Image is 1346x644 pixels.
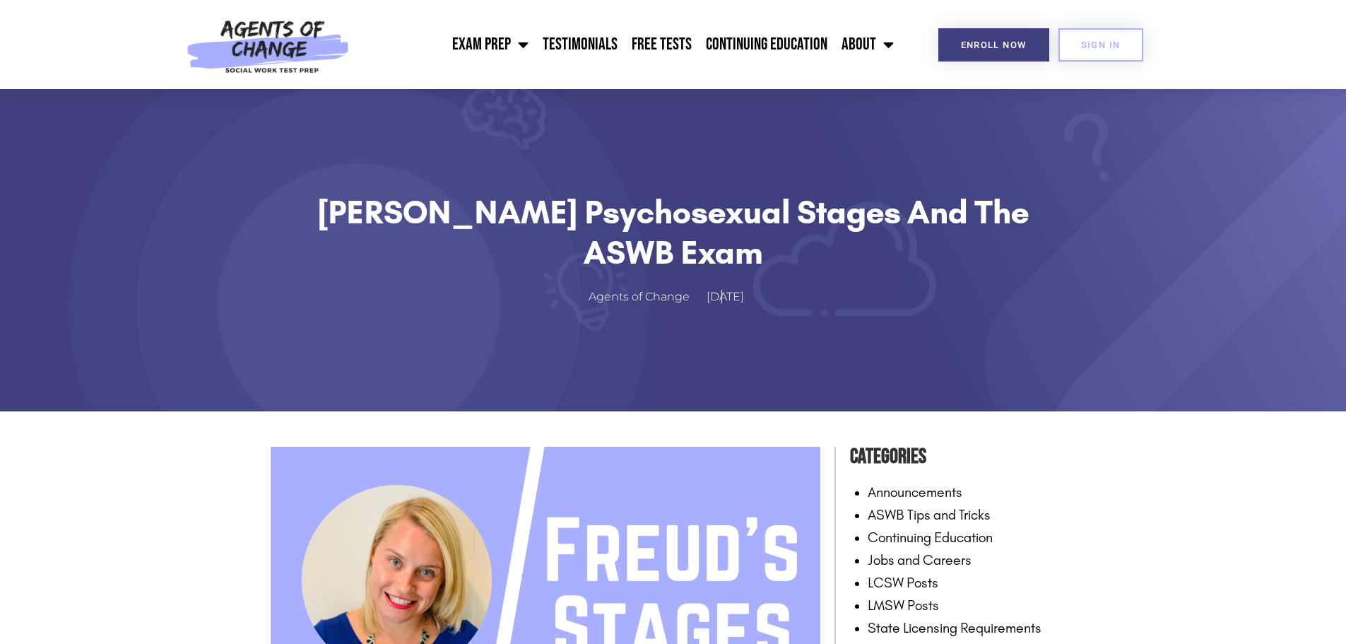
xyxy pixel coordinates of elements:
[938,28,1049,62] a: Enroll Now
[868,484,962,500] a: Announcements
[445,27,536,62] a: Exam Prep
[589,287,704,308] a: Agents of Change
[868,506,991,523] a: ASWB Tips and Tricks
[699,27,834,62] a: Continuing Education
[850,440,1076,474] h4: Categories
[306,192,1041,272] h1: [PERSON_NAME] Psychosexual Stages and the ASWB Exam
[868,619,1041,636] a: State Licensing Requirements
[1081,40,1121,49] span: SIGN IN
[834,27,901,62] a: About
[707,287,758,308] a: [DATE]
[868,574,938,591] a: LCSW Posts
[589,287,690,308] span: Agents of Change
[868,551,972,568] a: Jobs and Careers
[1058,28,1143,62] a: SIGN IN
[536,27,625,62] a: Testimonials
[961,40,1027,49] span: Enroll Now
[625,27,699,62] a: Free Tests
[868,529,993,546] a: Continuing Education
[357,27,901,62] nav: Menu
[707,290,744,303] time: [DATE]
[868,597,939,614] a: LMSW Posts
